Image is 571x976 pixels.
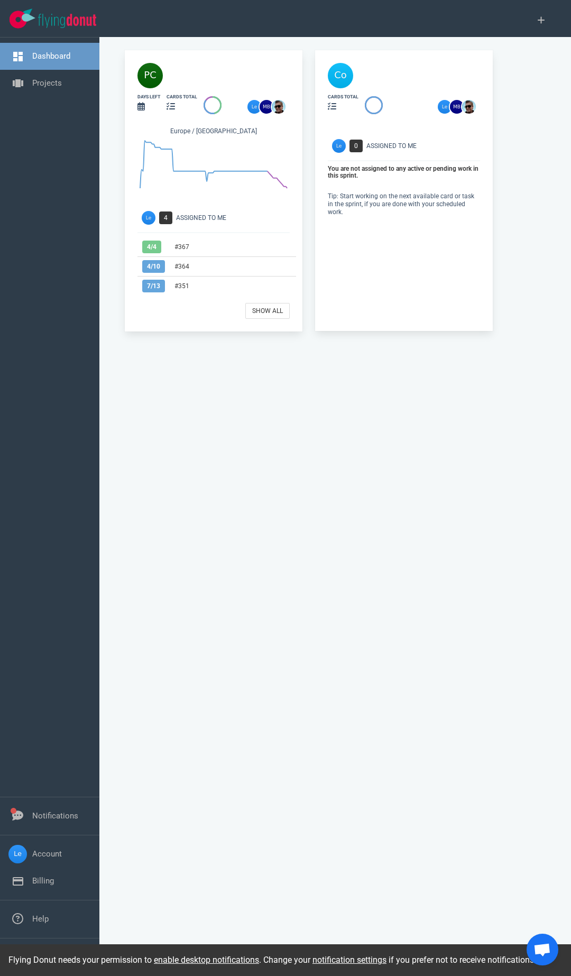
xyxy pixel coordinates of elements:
[462,100,476,114] img: 26
[328,192,480,216] p: Tip: Start working on the next available card or task in the sprint, if you are done with your sc...
[245,303,290,319] a: Show All
[32,811,78,821] a: Notifications
[142,280,165,292] span: 7 / 13
[154,955,259,965] a: enable desktop notifications
[176,213,296,223] div: Assigned To Me
[260,100,273,114] img: 26
[332,139,346,153] img: Avatar
[137,63,163,88] img: 40
[32,914,49,924] a: Help
[174,282,189,290] a: #351
[174,263,189,270] a: #364
[137,126,290,138] div: Europe / [GEOGRAPHIC_DATA]
[312,955,386,965] a: notification settings
[272,100,285,114] img: 26
[32,51,70,61] a: Dashboard
[32,849,62,859] a: Account
[38,14,96,28] img: Flying Donut text logo
[438,100,452,114] img: 26
[247,100,261,114] img: 26
[142,260,165,273] span: 4 / 10
[450,100,464,114] img: 26
[8,955,259,965] span: Flying Donut needs your permission to
[174,243,189,251] a: #367
[32,876,54,886] a: Billing
[328,63,353,88] img: 40
[32,78,62,88] a: Projects
[167,94,197,100] div: cards total
[366,141,486,151] div: Assigned To Me
[142,211,155,225] img: Avatar
[349,140,363,152] span: 0
[259,955,536,965] span: . Change your if you prefer not to receive notifications.
[137,94,160,100] div: days left
[527,934,558,965] div: Open de chat
[328,94,358,100] div: cards total
[142,241,161,253] span: 4 / 4
[328,165,480,180] p: You are not assigned to any active or pending work in this sprint.
[159,211,172,224] span: 4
